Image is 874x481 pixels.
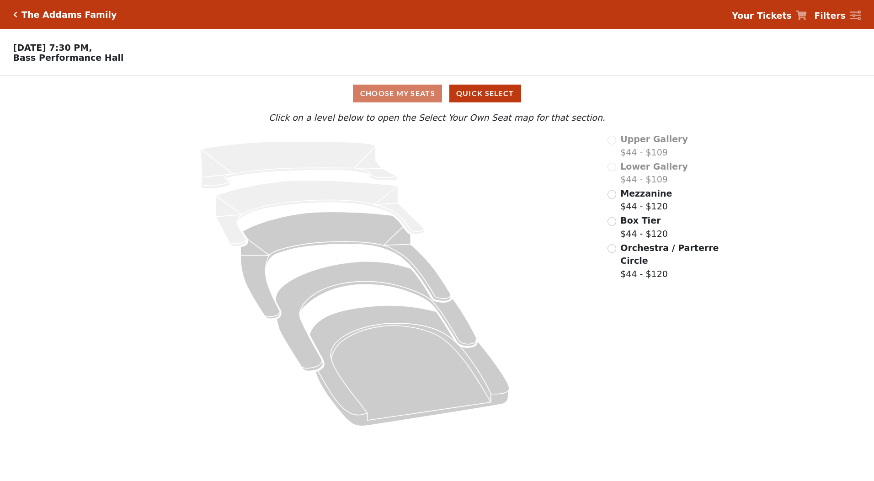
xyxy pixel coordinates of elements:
path: Lower Gallery - Seats Available: 0 [216,180,424,246]
span: Upper Gallery [620,134,688,144]
button: Quick Select [449,85,521,102]
path: Orchestra / Parterre Circle - Seats Available: 130 [309,305,509,426]
a: Click here to go back to filters [13,11,17,18]
span: Lower Gallery [620,161,688,171]
label: $44 - $120 [620,214,668,240]
span: Box Tier [620,215,661,225]
a: Your Tickets [732,9,807,22]
h5: The Addams Family [21,10,117,20]
label: $44 - $120 [620,241,720,281]
path: Upper Gallery - Seats Available: 0 [201,141,398,189]
label: $44 - $120 [620,187,672,213]
a: Filters [814,9,861,22]
span: Orchestra / Parterre Circle [620,243,719,266]
p: Click on a level below to open the Select Your Own Seat map for that section. [116,111,758,124]
span: Mezzanine [620,188,672,198]
label: $44 - $109 [620,133,688,159]
label: $44 - $109 [620,160,688,186]
strong: Your Tickets [732,11,792,21]
strong: Filters [814,11,846,21]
